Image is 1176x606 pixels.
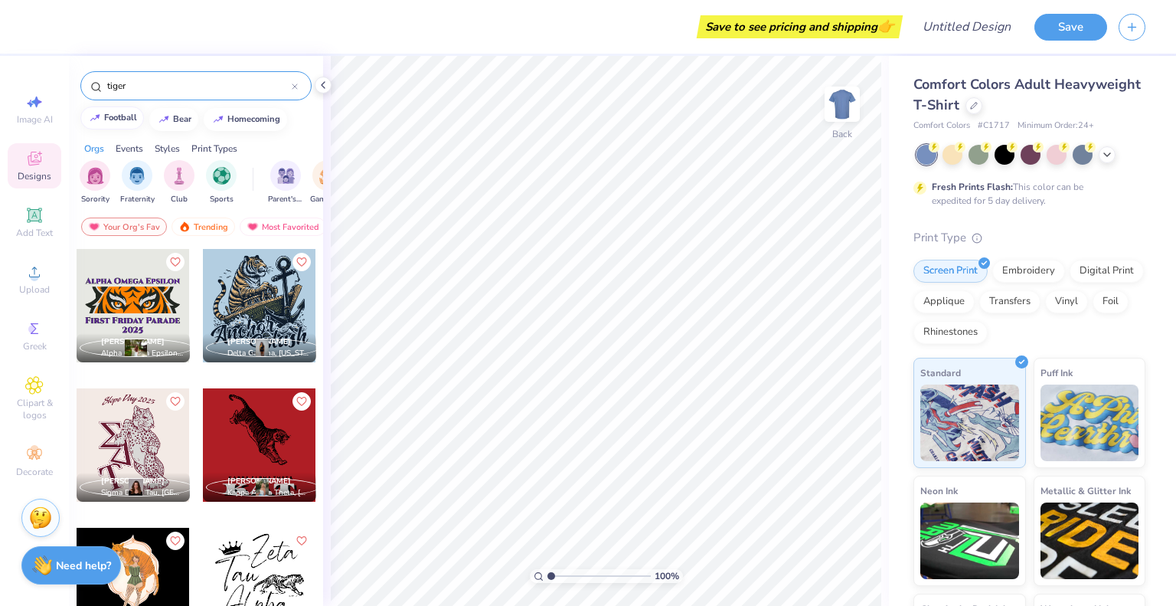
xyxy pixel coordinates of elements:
[979,290,1040,313] div: Transfers
[178,221,191,232] img: trending.gif
[8,397,61,421] span: Clipart & logos
[827,89,857,120] img: Back
[80,160,110,205] button: filter button
[247,221,259,232] img: most_fav.gif
[56,559,111,573] strong: Need help?
[171,218,235,236] div: Trending
[1034,14,1107,41] button: Save
[171,194,188,205] span: Club
[1018,120,1094,133] span: Minimum Order: 24 +
[913,321,988,344] div: Rhinestones
[913,290,975,313] div: Applique
[920,385,1019,461] img: Standard
[120,160,155,205] button: filter button
[87,167,104,185] img: Sorority Image
[129,167,145,185] img: Fraternity Image
[89,113,101,123] img: trend_line.gif
[166,392,185,411] button: Like
[268,194,303,205] span: Parent's Weekend
[1070,260,1144,283] div: Digital Print
[701,15,899,38] div: Save to see pricing and shipping
[310,194,345,205] span: Game Day
[164,160,194,205] div: filter for Club
[877,17,894,35] span: 👉
[978,120,1010,133] span: # C1717
[268,160,303,205] button: filter button
[913,229,1145,247] div: Print Type
[81,194,109,205] span: Sorority
[913,260,988,283] div: Screen Print
[268,160,303,205] div: filter for Parent's Weekend
[155,142,180,156] div: Styles
[80,160,110,205] div: filter for Sorority
[18,170,51,182] span: Designs
[101,348,184,359] span: Alpha Omega Epsilon, [GEOGRAPHIC_DATA]
[992,260,1065,283] div: Embroidery
[920,483,958,499] span: Neon Ink
[106,78,292,93] input: Try "Alpha"
[173,115,191,123] div: bear
[16,227,53,239] span: Add Text
[227,487,310,499] span: Kappa Alpha Theta, [GEOGRAPHIC_DATA][US_STATE], [GEOGRAPHIC_DATA][PERSON_NAME]
[164,160,194,205] button: filter button
[920,365,961,381] span: Standard
[19,283,50,296] span: Upload
[292,253,311,271] button: Like
[204,108,287,131] button: homecoming
[227,336,291,347] span: [PERSON_NAME]
[158,115,170,124] img: trend_line.gif
[210,194,234,205] span: Sports
[310,160,345,205] button: filter button
[81,218,167,236] div: Your Org's Fav
[166,253,185,271] button: Like
[240,218,326,236] div: Most Favorited
[292,392,311,411] button: Like
[227,115,280,123] div: homecoming
[17,113,53,126] span: Image AI
[277,167,295,185] img: Parent's Weekend Image
[227,476,291,486] span: [PERSON_NAME]
[101,487,184,499] span: Sigma Delta Tau, [GEOGRAPHIC_DATA]
[1093,290,1129,313] div: Foil
[116,142,143,156] div: Events
[1040,365,1073,381] span: Puff Ink
[16,466,53,478] span: Decorate
[292,532,311,550] button: Like
[319,167,337,185] img: Game Day Image
[310,160,345,205] div: filter for Game Day
[88,221,100,232] img: most_fav.gif
[213,167,230,185] img: Sports Image
[832,127,852,141] div: Back
[913,120,970,133] span: Comfort Colors
[1045,290,1088,313] div: Vinyl
[166,532,185,550] button: Like
[1040,385,1139,461] img: Puff Ink
[913,75,1141,114] span: Comfort Colors Adult Heavyweight T-Shirt
[212,115,224,124] img: trend_line.gif
[206,160,237,205] div: filter for Sports
[932,180,1120,208] div: This color can be expedited for 5 day delivery.
[149,108,198,131] button: bear
[101,336,165,347] span: [PERSON_NAME]
[84,142,104,156] div: Orgs
[120,160,155,205] div: filter for Fraternity
[80,106,144,129] button: football
[932,181,1013,193] strong: Fresh Prints Flash:
[910,11,1023,42] input: Untitled Design
[1040,503,1139,579] img: Metallic & Glitter Ink
[1040,483,1131,499] span: Metallic & Glitter Ink
[206,160,237,205] button: filter button
[101,476,165,486] span: [PERSON_NAME]
[171,167,188,185] img: Club Image
[920,503,1019,579] img: Neon Ink
[655,569,679,583] span: 100 %
[23,340,47,352] span: Greek
[120,194,155,205] span: Fraternity
[191,142,237,156] div: Print Types
[227,348,310,359] span: Delta Gamma, [US_STATE][GEOGRAPHIC_DATA]
[104,113,137,122] div: football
